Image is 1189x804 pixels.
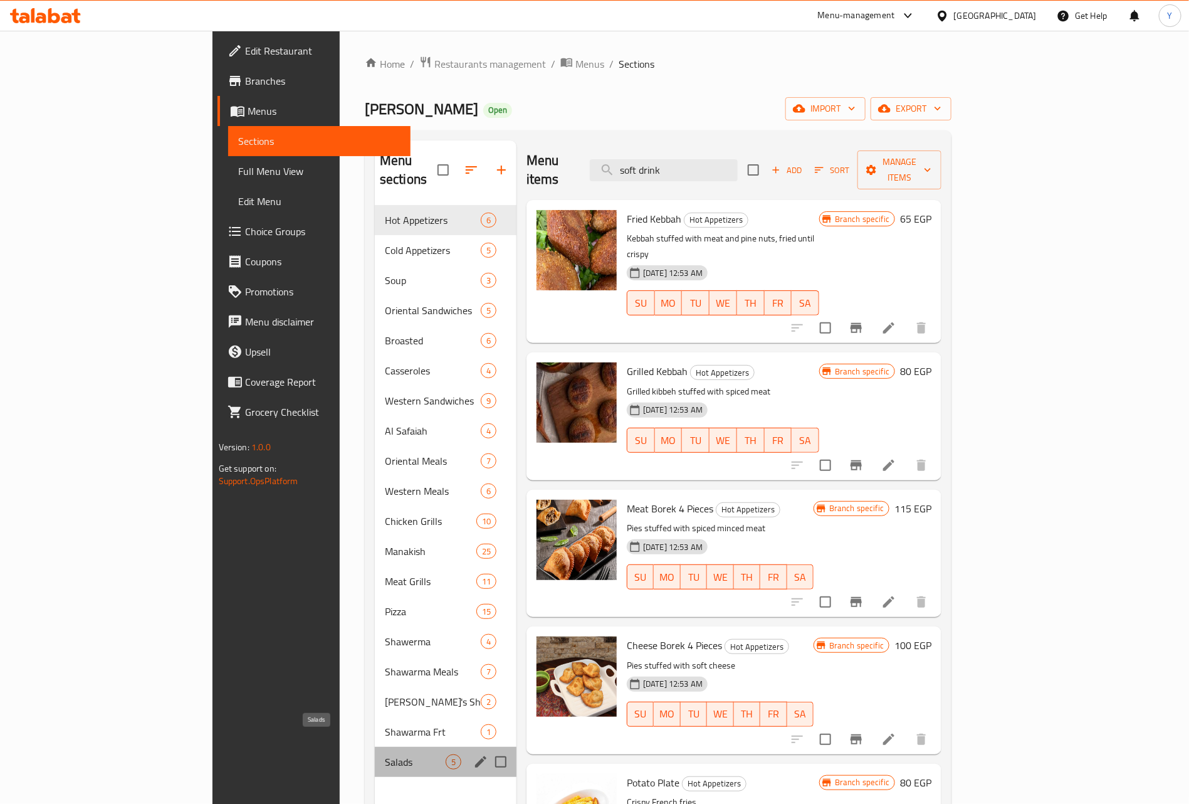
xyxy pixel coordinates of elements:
div: Salads5edit [375,747,516,777]
span: MO [660,431,678,450]
div: Western Meals6 [375,476,516,506]
span: FR [765,568,782,586]
span: Meat Grills [385,574,476,589]
span: Sections [238,134,401,149]
span: 10 [477,516,496,527]
a: Coverage Report [217,367,411,397]
p: Kebbah stuffed with meat and pine nuts, fried until crispy [627,231,819,262]
button: SA [792,428,819,453]
a: Edit Restaurant [217,36,411,66]
div: Manakish [385,544,476,559]
span: Salads [385,754,446,770]
a: Menus [560,56,604,72]
div: Shawarma Meals [385,664,481,679]
span: Coupons [245,254,401,269]
div: items [476,574,496,589]
span: Select to update [812,315,839,341]
span: Grocery Checklist [245,405,401,420]
span: Select to update [812,726,839,753]
span: 6 [481,214,496,226]
span: Edit Restaurant [245,43,401,58]
div: items [481,423,496,438]
span: WE [715,431,732,450]
a: Edit Menu [228,186,411,216]
span: SU [632,431,650,450]
a: Sections [228,126,411,156]
div: Shawarma Frt1 [375,717,516,747]
p: Pies stuffed with spiced minced meat [627,521,814,536]
a: Edit menu item [881,320,896,336]
h6: 80 EGP [900,362,931,380]
button: TH [737,428,765,453]
button: export [871,97,951,120]
span: Hot Appetizers [725,640,788,654]
span: TU [687,431,704,450]
span: Hot Appetizers [684,213,748,227]
button: SU [627,702,654,727]
div: items [476,604,496,619]
a: Upsell [217,337,411,367]
button: Branch-specific-item [841,313,871,343]
span: [DATE] 12:53 AM [638,267,708,279]
span: WE [715,294,732,312]
span: Chicken Grills [385,514,476,529]
div: Hot Appetizers [716,502,780,517]
div: items [481,303,496,318]
span: 9 [481,395,496,407]
div: Cold Appetizers [385,243,481,258]
div: items [481,243,496,258]
span: Manage items [867,154,931,186]
button: TU [681,702,707,727]
span: TH [742,431,760,450]
p: Pies stuffed with soft cheese [627,658,814,674]
span: Sections [619,56,654,71]
span: [DATE] 12:53 AM [638,541,708,553]
span: Western Sandwiches [385,393,481,408]
span: Add item [767,161,807,180]
span: Branch specific [830,213,894,225]
span: 4 [481,425,496,437]
button: SU [627,428,655,453]
div: Oriental Sandwiches [385,303,481,318]
div: Casseroles [385,363,481,378]
span: Fried Kebbah [627,209,681,228]
div: items [481,634,496,649]
span: Branch specific [824,502,889,514]
h6: 100 EGP [894,637,931,654]
span: Version: [219,439,249,455]
a: Menus [217,96,411,126]
span: TU [686,705,702,723]
span: Restaurants management [434,56,546,71]
button: delete [906,587,936,617]
button: TH [737,290,765,315]
button: MO [654,702,680,727]
span: Select to update [812,452,839,479]
div: items [481,213,496,228]
a: Choice Groups [217,216,411,246]
p: Grilled kibbeh stuffed with spiced meat [627,384,819,399]
span: Y [1168,9,1173,23]
span: Shawerma [385,634,481,649]
button: FR [760,702,787,727]
span: Select to update [812,589,839,615]
div: items [481,333,496,348]
button: SA [792,290,819,315]
span: FR [765,705,782,723]
h2: Menu items [526,151,575,189]
span: Hot Appetizers [683,776,746,791]
span: Broasted [385,333,481,348]
div: Casseroles4 [375,356,516,386]
div: Western Sandwiches9 [375,386,516,416]
span: 11 [477,576,496,588]
button: MO [654,564,680,590]
div: items [481,453,496,468]
div: Al Safaiah4 [375,416,516,446]
span: Branch specific [824,640,889,652]
span: MO [659,568,675,586]
div: items [476,544,496,559]
span: 6 [481,335,496,347]
span: MO [660,294,678,312]
span: WE [712,705,728,723]
button: WE [710,290,737,315]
